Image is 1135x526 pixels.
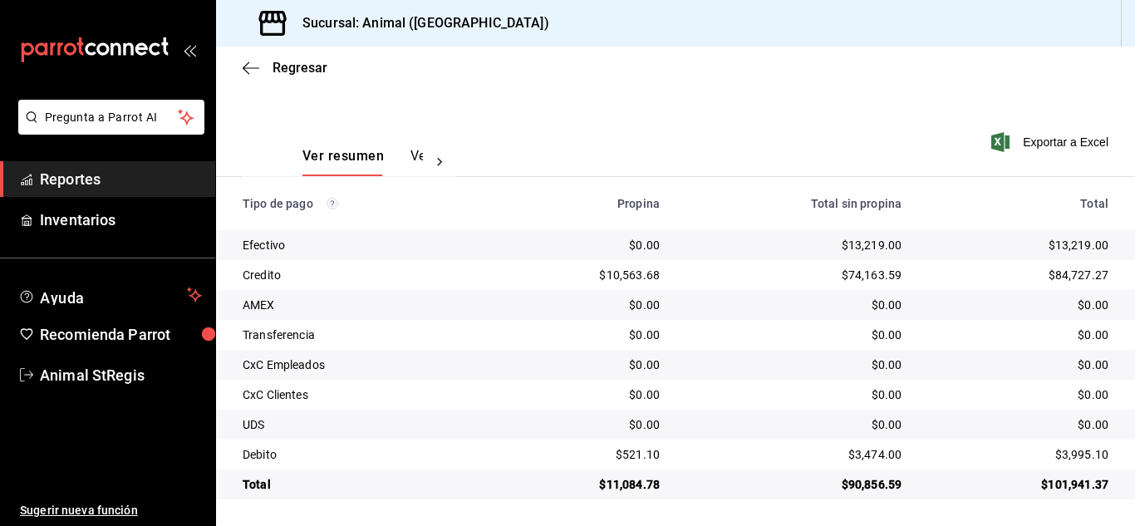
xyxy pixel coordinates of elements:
div: $0.00 [928,416,1108,433]
div: $0.00 [508,416,660,433]
div: $0.00 [686,327,902,343]
div: $11,084.78 [508,476,660,493]
div: navigation tabs [302,148,423,176]
div: $521.10 [508,446,660,463]
div: $0.00 [686,416,902,433]
span: Ayuda [40,285,180,305]
div: CxC Clientes [243,386,481,403]
div: $10,563.68 [508,267,660,283]
div: $90,856.59 [686,476,902,493]
div: $0.00 [686,356,902,373]
button: Ver resumen [302,148,384,176]
div: $0.00 [686,297,902,313]
button: open_drawer_menu [183,43,196,57]
div: Credito [243,267,481,283]
div: $0.00 [508,327,660,343]
span: Animal StRegis [40,364,202,386]
button: Pregunta a Parrot AI [18,100,204,135]
div: $0.00 [928,386,1108,403]
span: Pregunta a Parrot AI [45,109,179,126]
span: Sugerir nueva función [20,502,202,519]
h3: Sucursal: Animal ([GEOGRAPHIC_DATA]) [289,13,549,33]
div: $0.00 [508,386,660,403]
button: Regresar [243,60,327,76]
div: Total sin propina [686,197,902,210]
a: Pregunta a Parrot AI [12,120,204,138]
button: Ver pagos [410,148,473,176]
div: UDS [243,416,481,433]
div: $0.00 [508,237,660,253]
div: Propina [508,197,660,210]
button: Exportar a Excel [995,132,1108,152]
div: $3,995.10 [928,446,1108,463]
div: Total [243,476,481,493]
span: Recomienda Parrot [40,323,202,346]
div: Total [928,197,1108,210]
div: Efectivo [243,237,481,253]
div: $0.00 [686,386,902,403]
div: $74,163.59 [686,267,902,283]
div: $101,941.37 [928,476,1108,493]
span: Regresar [273,60,327,76]
div: $0.00 [928,356,1108,373]
div: $0.00 [928,327,1108,343]
span: Reportes [40,168,202,190]
span: Inventarios [40,209,202,231]
div: CxC Empleados [243,356,481,373]
div: Tipo de pago [243,197,481,210]
svg: Los pagos realizados con Pay y otras terminales son montos brutos. [327,198,338,209]
div: $13,219.00 [686,237,902,253]
div: AMEX [243,297,481,313]
div: $0.00 [508,297,660,313]
div: $0.00 [928,297,1108,313]
div: $3,474.00 [686,446,902,463]
div: Debito [243,446,481,463]
div: $84,727.27 [928,267,1108,283]
div: Transferencia [243,327,481,343]
div: $0.00 [508,356,660,373]
div: $13,219.00 [928,237,1108,253]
